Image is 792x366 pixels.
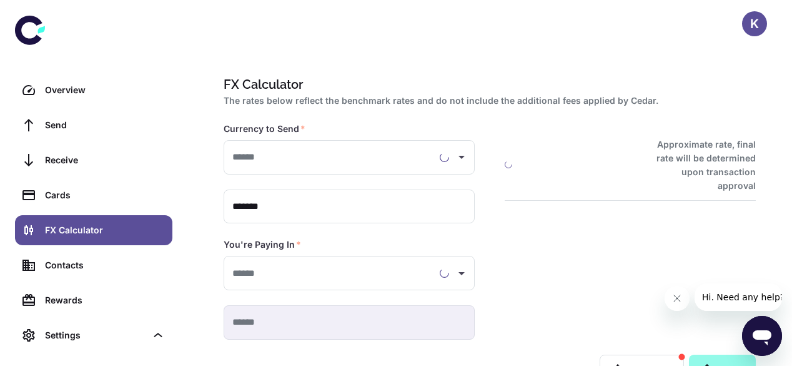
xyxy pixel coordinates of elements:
[45,258,165,272] div: Contacts
[7,9,90,19] span: Hi. Need any help?
[15,75,172,105] a: Overview
[45,153,165,167] div: Receive
[45,328,146,342] div: Settings
[453,148,470,166] button: Open
[695,283,782,311] iframe: Message from company
[224,238,301,251] label: You're Paying In
[665,286,690,311] iframe: Close message
[15,215,172,245] a: FX Calculator
[224,123,305,135] label: Currency to Send
[15,145,172,175] a: Receive
[15,285,172,315] a: Rewards
[15,110,172,140] a: Send
[453,265,470,282] button: Open
[742,316,782,356] iframe: Button to launch messaging window
[45,118,165,132] div: Send
[15,320,172,350] div: Settings
[45,223,165,237] div: FX Calculator
[15,180,172,210] a: Cards
[45,188,165,202] div: Cards
[45,293,165,307] div: Rewards
[15,250,172,280] a: Contacts
[224,75,751,94] h1: FX Calculator
[45,83,165,97] div: Overview
[742,11,767,36] button: K
[643,138,756,193] h6: Approximate rate, final rate will be determined upon transaction approval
